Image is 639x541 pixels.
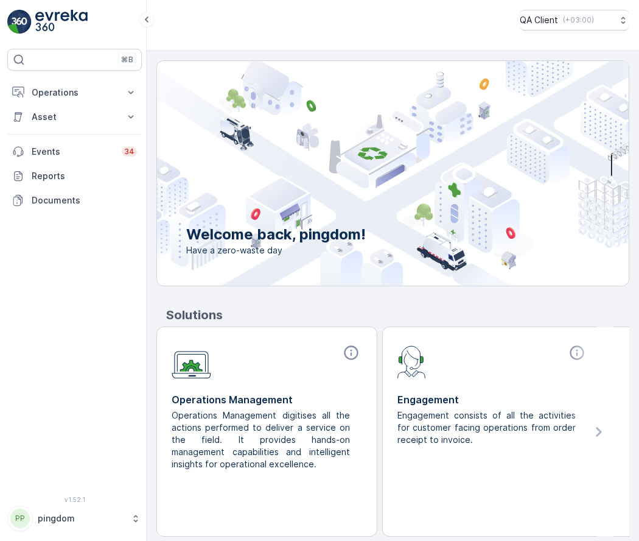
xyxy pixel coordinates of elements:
p: Events [32,146,114,158]
img: logo [7,10,32,34]
p: pingdom [38,512,125,525]
button: Operations [7,80,142,105]
p: QA Client [520,14,558,26]
span: v 1.52.1 [7,496,142,503]
p: Asset [32,111,117,123]
img: logo_light-DOdMpM7g.png [35,10,88,34]
p: 34 [124,147,134,157]
p: Operations Management [172,392,362,407]
img: module-icon [172,344,211,379]
p: Engagement consists of all the activities for customer facing operations from order receipt to in... [397,409,578,446]
p: Reports [32,170,137,182]
p: Welcome back, pingdom! [186,225,366,244]
a: Reports [7,164,142,188]
a: Documents [7,188,142,213]
p: ⌘B [121,55,133,65]
button: PPpingdom [7,506,142,531]
p: ( +03:00 ) [563,15,594,25]
p: Operations Management digitises all the actions performed to deliver a service on the field. It p... [172,409,352,470]
button: Asset [7,105,142,129]
img: module-icon [397,344,426,378]
p: Operations [32,87,117,99]
div: PP [10,509,30,528]
a: Events34 [7,140,142,164]
p: Engagement [397,392,588,407]
p: Solutions [166,306,629,324]
button: QA Client(+03:00) [520,10,629,30]
span: Have a zero-waste day [186,244,366,256]
img: city illustration [102,61,629,286]
p: Documents [32,194,137,207]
